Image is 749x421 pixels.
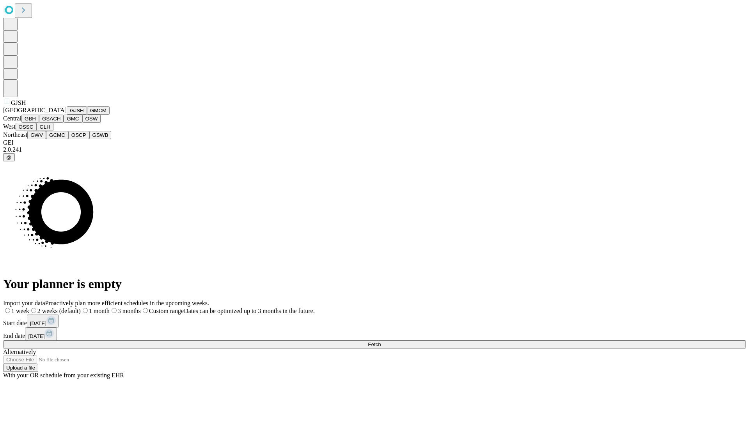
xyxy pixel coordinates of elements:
button: [DATE] [25,327,57,340]
input: Custom rangeDates can be optimized up to 3 months in the future. [143,308,148,313]
button: GBH [21,115,39,123]
span: [GEOGRAPHIC_DATA] [3,107,67,113]
span: Proactively plan more efficient schedules in the upcoming weeks. [45,300,209,306]
span: 3 months [118,308,141,314]
div: GEI [3,139,746,146]
span: Custom range [149,308,184,314]
input: 1 week [5,308,10,313]
button: OSSC [16,123,37,131]
button: OSCP [68,131,89,139]
button: GWV [27,131,46,139]
span: @ [6,154,12,160]
button: GMCM [87,106,110,115]
input: 3 months [112,308,117,313]
span: 1 week [11,308,29,314]
span: Central [3,115,21,122]
span: 1 month [89,308,110,314]
input: 2 weeks (default) [31,308,36,313]
h1: Your planner is empty [3,277,746,291]
span: Dates can be optimized up to 3 months in the future. [184,308,314,314]
span: With your OR schedule from your existing EHR [3,372,124,379]
span: Import your data [3,300,45,306]
button: Upload a file [3,364,38,372]
button: GSACH [39,115,64,123]
button: OSW [82,115,101,123]
input: 1 month [83,308,88,313]
span: [DATE] [30,320,46,326]
div: 2.0.241 [3,146,746,153]
span: GJSH [11,99,26,106]
span: Fetch [368,341,381,347]
button: [DATE] [27,315,59,327]
button: GJSH [67,106,87,115]
button: Fetch [3,340,746,348]
button: GSWB [89,131,112,139]
span: 2 weeks (default) [37,308,81,314]
span: Northeast [3,131,27,138]
span: West [3,123,16,130]
button: GLH [36,123,53,131]
button: GCMC [46,131,68,139]
div: End date [3,327,746,340]
button: @ [3,153,15,161]
div: Start date [3,315,746,327]
span: [DATE] [28,333,44,339]
button: GMC [64,115,82,123]
span: Alternatively [3,348,36,355]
